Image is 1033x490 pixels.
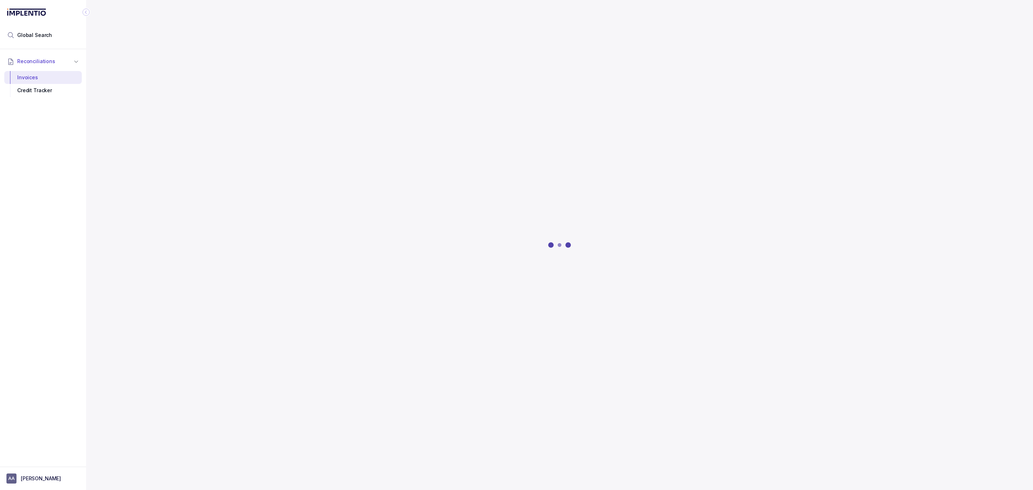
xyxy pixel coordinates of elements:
div: Invoices [10,71,76,84]
div: Reconciliations [4,70,82,99]
span: Global Search [17,32,52,39]
span: User initials [6,473,16,484]
p: [PERSON_NAME] [21,475,61,482]
div: Collapse Icon [82,8,90,17]
span: Reconciliations [17,58,55,65]
button: Reconciliations [4,53,82,69]
button: User initials[PERSON_NAME] [6,473,80,484]
div: Credit Tracker [10,84,76,97]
